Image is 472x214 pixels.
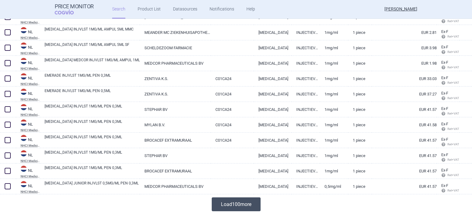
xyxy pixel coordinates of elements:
[437,181,459,196] a: Ex-F Ret+VAT calc
[437,43,459,57] a: Ex-F Ret+VAT calc
[21,42,27,49] img: Netherlands
[320,148,348,163] a: 1MG/ML
[437,104,459,119] a: Ex-F Ret+VAT calc
[441,143,465,146] span: Ret+VAT calc
[21,104,27,110] img: Netherlands
[211,87,254,102] a: C01CA24
[441,19,465,23] span: Ret+VAT calc
[348,102,372,117] a: 1 piece
[140,133,210,148] a: BROCACEF EXTRAMURAAL
[348,148,372,163] a: 1 piece
[441,122,448,126] span: Ex-factory price
[21,175,40,178] abbr: NHCI Medicijnkosten — Online database of drug prices developed by the National Health Care Instit...
[21,113,40,116] abbr: NHCI Medicijnkosten — Online database of drug prices developed by the National Health Care Instit...
[140,117,210,132] a: MYLAN B.V.
[140,40,210,55] a: SCHELDEZOOM FARMACIE
[372,40,437,55] a: EUR 3.98
[211,71,254,86] a: C01CA24
[16,150,40,163] a: NLNLNHCI Medicijnkosten
[372,164,437,179] a: EUR 41.57
[55,3,94,10] strong: Price Monitor
[437,135,459,149] a: Ex-F Ret+VAT calc
[437,27,459,42] a: Ex-F Ret+VAT calc
[254,164,292,179] a: [MEDICAL_DATA]
[348,25,372,40] a: 1 piece
[16,165,40,178] a: NLNLNHCI Medicijnkosten
[441,173,465,177] span: Ret+VAT calc
[140,71,210,86] a: ZENTIVA K.S.
[441,168,448,172] span: Ex-factory price
[211,102,254,117] a: C01CA24
[441,30,448,34] span: Ex-factory price
[140,179,210,194] a: MEDCOR PHARMACEUTICALS BV
[140,102,210,117] a: STEPHAR BV
[320,133,348,148] a: 1MG/ML
[140,148,210,163] a: STEPHAR BV
[254,56,292,71] a: [MEDICAL_DATA]
[441,107,448,111] span: Ex-factory price
[45,26,140,38] a: [MEDICAL_DATA] INJVLST 1MG/ML AMPUL 5ML MMC
[441,158,465,161] span: Ret+VAT calc
[21,135,27,141] img: Netherlands
[441,112,465,115] span: Ret+VAT calc
[21,58,27,64] img: Netherlands
[45,73,140,84] a: EMERADE INJVLST 1MG/ML PEN 0,3ML
[348,87,372,102] a: 1 piece
[441,96,465,100] span: Ret+VAT calc
[211,133,254,148] a: C01CA24
[21,73,27,79] img: Netherlands
[437,12,459,26] a: Ret+VAT calc
[437,58,459,72] a: Ex-F Ret+VAT calc
[21,150,27,156] img: Netherlands
[16,73,40,86] a: NLNLNHCI Medicijnkosten
[441,66,465,69] span: Ret+VAT calc
[292,25,320,40] a: INJECTIEVLOEISTOF
[320,56,348,71] a: 1MG/ML
[21,181,27,187] img: Netherlands
[16,103,40,116] a: NLNLNHCI Medicijnkosten
[45,88,140,99] a: EMERADE INJVLST 1MG/ML PEN 0,5ML
[140,56,210,71] a: MEDCOR PHARMACEUTICALS BV
[372,87,437,102] a: EUR 37.27
[21,36,40,39] abbr: NHCI Medicijnkosten — Online database of drug prices developed by the National Health Care Instit...
[372,71,437,86] a: EUR 33.03
[437,89,459,103] a: Ex-F Ret+VAT calc
[140,87,210,102] a: ZENTIVA K.S.
[140,25,210,40] a: MEANDER MC ZIEKENHUISAPOTHEEK
[441,60,448,65] span: Ex-factory price
[254,40,292,55] a: [MEDICAL_DATA]
[254,25,292,40] a: [MEDICAL_DATA]
[254,71,292,86] a: [MEDICAL_DATA]
[21,21,40,24] abbr: NHCI Medicijnkosten — Online database of drug prices developed by the National Health Care Instit...
[441,127,465,131] span: Ret+VAT calc
[441,35,465,38] span: Ret+VAT calc
[372,179,437,194] a: EUR 41.57
[254,102,292,117] a: [MEDICAL_DATA]
[45,180,140,192] a: [MEDICAL_DATA] JUNIOR INJVLST 0,5MG/ML PEN 0,3ML
[254,117,292,132] a: [MEDICAL_DATA]
[441,50,465,54] span: Ret+VAT calc
[45,150,140,161] a: [MEDICAL_DATA] INJVLST 1MG/ML PEN 0,3ML
[292,40,320,55] a: INJECTIEVLOEISTOF
[441,184,448,188] span: Ex-factory price
[45,165,140,176] a: [MEDICAL_DATA] INJVLST 1MG/ML PEN 0,3ML
[348,56,372,71] a: 1 piece
[437,120,459,134] a: Ex-F Ret+VAT calc
[45,57,140,68] a: [MEDICAL_DATA] MEDCOR INJVLST 1MG/ML AMPUL 1ML
[21,144,40,147] abbr: NHCI Medicijnkosten — Online database of drug prices developed by the National Health Care Instit...
[372,133,437,148] a: EUR 41.57
[441,81,465,84] span: Ret+VAT calc
[254,87,292,102] a: [MEDICAL_DATA]
[441,45,448,49] span: Ex-factory price
[254,179,292,194] a: [MEDICAL_DATA]
[437,166,459,180] a: Ex-F Ret+VAT calc
[45,103,140,115] a: [MEDICAL_DATA] INJVLST 1MG/ML PEN 0,3ML
[21,52,40,55] abbr: NHCI Medicijnkosten — Online database of drug prices developed by the National Health Care Instit...
[320,71,348,86] a: 1MG/ML
[292,148,320,163] a: INJECTIEVLOEISTOF
[320,117,348,132] a: 1MG/ML
[140,164,210,179] a: BROCACEF EXTRAMURAAL
[21,67,40,70] abbr: NHCI Medicijnkosten — Online database of drug prices developed by the National Health Care Instit...
[320,102,348,117] a: 1MG/ML
[21,27,27,33] img: Netherlands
